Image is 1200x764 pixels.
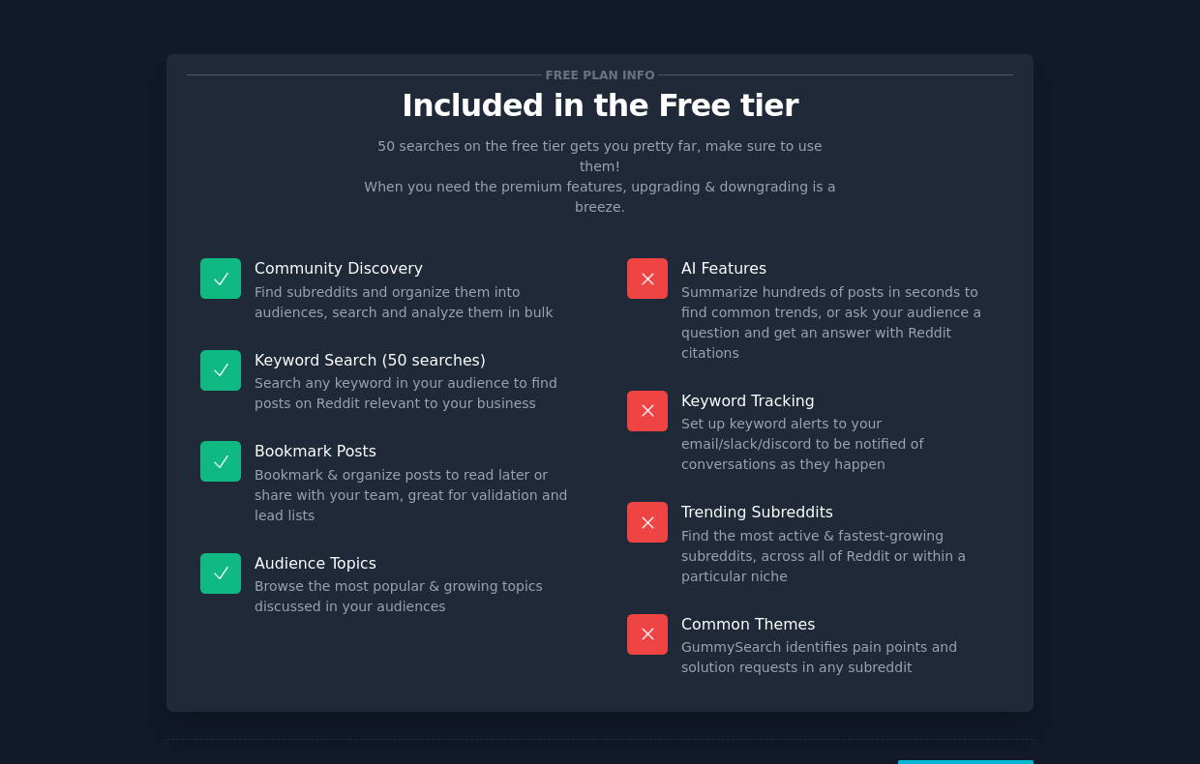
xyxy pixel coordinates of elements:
p: Audience Topics [255,553,573,573]
dd: Summarize hundreds of posts in seconds to find common trends, or ask your audience a question and... [681,282,1000,364]
span: Free plan info [542,65,658,85]
p: Keyword Tracking [681,391,1000,411]
p: Common Themes [681,614,1000,634]
dd: Bookmark & organize posts to read later or share with your team, great for validation and lead lists [255,465,573,526]
p: Trending Subreddits [681,502,1000,522]
dd: GummySearch identifies pain points and solution requests in any subreddit [681,637,1000,678]
dd: Search any keyword in your audience to find posts on Reddit relevant to your business [255,373,573,414]
p: Included in the Free tier [187,89,1013,123]
p: Community Discovery [255,258,573,279]
dd: Find subreddits and organize them into audiences, search and analyze them in bulk [255,282,573,323]
dd: Set up keyword alerts to your email/slack/discord to be notified of conversations as they happen [681,414,1000,475]
p: Bookmark Posts [255,441,573,461]
dd: Find the most active & fastest-growing subreddits, across all of Reddit or within a particular niche [681,526,1000,587]
p: AI Features [681,258,1000,279]
p: 50 searches on the free tier gets you pretty far, make sure to use them! When you need the premiu... [356,136,844,218]
dd: Browse the most popular & growing topics discussed in your audiences [255,576,573,617]
p: Keyword Search (50 searches) [255,350,573,370]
